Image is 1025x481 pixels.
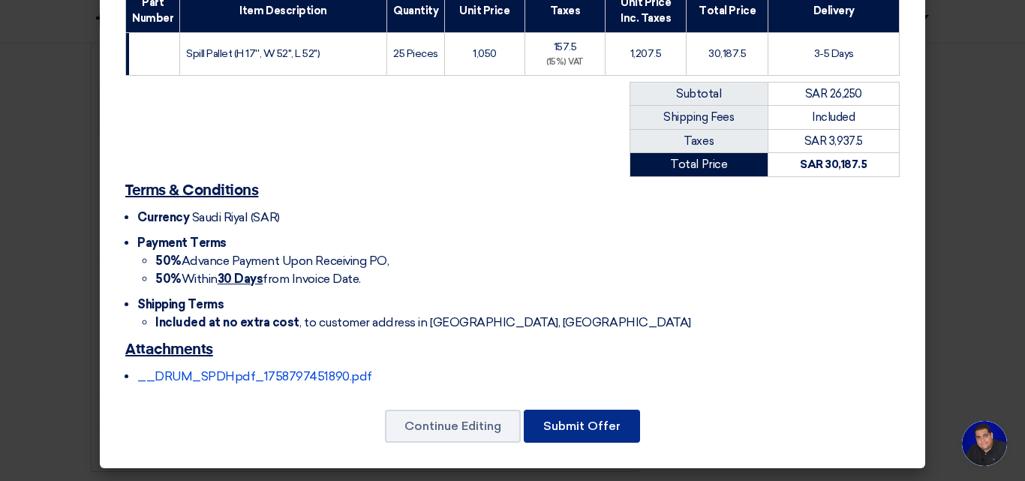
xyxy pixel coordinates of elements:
span: Currency [137,210,189,224]
span: 1,207.5 [630,47,662,60]
strong: 50% [155,254,182,268]
span: 30,187.5 [708,47,746,60]
td: Subtotal [630,82,768,106]
u: Attachments [125,342,213,357]
td: Total Price [630,153,768,177]
td: Taxes [630,129,768,153]
td: SAR 26,250 [768,82,899,106]
span: Saudi Riyal (SAR) [192,210,280,224]
button: Continue Editing [385,410,521,443]
div: Open chat [962,421,1007,466]
span: Payment Terms [137,236,227,250]
li: , to customer address in [GEOGRAPHIC_DATA], [GEOGRAPHIC_DATA] [155,314,900,332]
strong: 50% [155,272,182,286]
button: Submit Offer [524,410,640,443]
strong: Included at no extra cost [155,315,299,329]
span: Shipping Terms [137,297,224,311]
u: Terms & Conditions [125,183,258,198]
span: 3-5 Days [814,47,854,60]
span: 25 Pieces [393,47,438,60]
strong: SAR 30,187.5 [800,158,867,171]
u: 30 Days [218,272,263,286]
span: SAR 3,937.5 [804,134,863,148]
a: __DRUM_SPDHpdf_1758797451890.pdf [137,369,372,383]
span: Within from Invoice Date. [155,272,361,286]
td: Shipping Fees [630,106,768,130]
span: 157.5 [554,41,577,53]
span: Spill Pallet (H 17'', W 52", L 52") [186,47,320,60]
div: (15%) VAT [531,56,600,69]
span: 1,050 [473,47,497,60]
span: Advance Payment Upon Receiving PO, [155,254,389,268]
span: Included [812,110,855,124]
